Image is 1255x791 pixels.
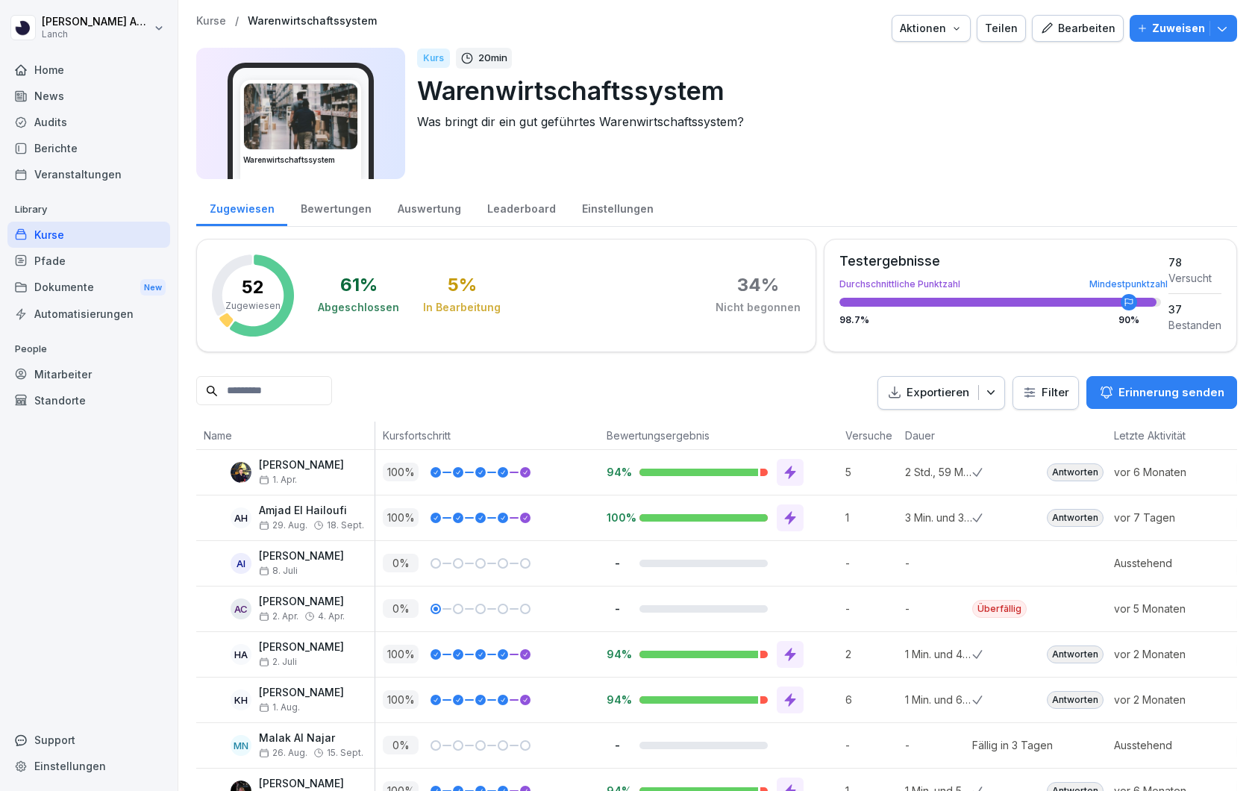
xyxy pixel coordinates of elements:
div: Dokumente [7,274,170,301]
div: Überfällig [972,600,1027,618]
a: Zugewiesen [196,188,287,226]
div: News [7,83,170,109]
div: 5 % [448,276,477,294]
p: Warenwirtschaftssystem [417,72,1225,110]
div: 61 % [340,276,378,294]
p: 100% [607,510,627,525]
a: Einstellungen [569,188,666,226]
p: Was bringt dir ein gut geführtes Warenwirtschaftssystem? [417,113,1225,131]
p: 100 % [383,463,419,481]
p: Bewertungsergebnis [607,428,830,443]
p: - [905,737,972,753]
div: Teilen [985,20,1018,37]
p: Versuche [845,428,890,443]
p: 2 [845,646,898,662]
p: Erinnerung senden [1118,384,1224,401]
a: Auswertung [384,188,474,226]
p: vor 5 Monaten [1114,601,1218,616]
a: Kurse [7,222,170,248]
div: Antworten [1047,645,1104,663]
div: 37 [1168,301,1221,317]
div: Bewertungen [287,188,384,226]
p: 3 Min. und 34 Sek. [905,510,972,525]
div: Antworten [1047,691,1104,709]
button: Zuweisen [1130,15,1237,42]
div: Bearbeiten [1040,20,1115,37]
a: Automatisierungen [7,301,170,327]
p: - [845,601,898,616]
div: 98.7 % [839,316,1161,325]
p: 0 % [383,599,419,618]
div: Mindestpunktzahl [1089,280,1168,289]
span: 15. Sept. [327,748,363,758]
span: 1. Apr. [259,475,297,485]
p: Dauer [905,428,965,443]
div: Antworten [1047,463,1104,481]
p: - [905,555,972,571]
p: People [7,337,170,361]
p: 6 [845,692,898,707]
div: Versucht [1168,270,1221,286]
img: m4nh1onisuij1abk8mrks5qt.png [231,462,251,483]
div: Testergebnisse [839,254,1161,268]
p: vor 2 Monaten [1114,692,1218,707]
p: Letzte Aktivität [1114,428,1211,443]
div: New [140,279,166,296]
div: MN [231,735,251,756]
p: 2 Std., 59 Min. und 18 Sek. [905,464,972,480]
p: - [845,555,898,571]
div: HA [231,644,251,665]
p: Zugewiesen [225,299,281,313]
p: 0 % [383,736,419,754]
div: 90 % [1118,316,1139,325]
p: - [607,738,627,752]
p: - [607,601,627,616]
div: Standorte [7,387,170,413]
p: [PERSON_NAME] [259,687,344,699]
div: Aktionen [900,20,963,37]
button: Erinnerung senden [1086,376,1237,409]
a: Mitarbeiter [7,361,170,387]
p: 1 Min. und 41 Sek. [905,646,972,662]
p: Amjad El Hailoufi [259,504,364,517]
div: Kurs [417,49,450,68]
span: 26. Aug. [259,748,307,758]
span: 18. Sept. [327,520,364,531]
p: - [845,737,898,753]
p: Lanch [42,29,151,40]
p: 100 % [383,645,419,663]
span: 2. Juli [259,657,297,667]
a: Einstellungen [7,753,170,779]
div: Bestanden [1168,317,1221,333]
span: 8. Juli [259,566,298,576]
h3: Warenwirtschaftssystem [243,154,358,166]
a: Bearbeiten [1032,15,1124,42]
div: AH [231,507,251,528]
p: [PERSON_NAME] [259,550,344,563]
div: Filter [1022,385,1069,400]
p: / [235,15,239,28]
p: vor 2 Monaten [1114,646,1218,662]
p: [PERSON_NAME] [259,459,344,472]
button: Exportieren [877,376,1005,410]
a: Home [7,57,170,83]
div: Nicht begonnen [716,300,801,315]
a: Veranstaltungen [7,161,170,187]
div: Support [7,727,170,753]
p: 0 % [383,554,419,572]
div: Fällig in 3 Tagen [972,737,1053,753]
p: Warenwirtschaftssystem [248,15,377,28]
div: AC [231,598,251,619]
p: 1 Min. und 6 Sek. [905,692,972,707]
p: 94% [607,692,627,707]
div: Audits [7,109,170,135]
div: AI [231,553,251,574]
p: - [905,601,972,616]
p: [PERSON_NAME] [259,595,345,608]
div: Abgeschlossen [318,300,399,315]
div: 78 [1168,254,1221,270]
